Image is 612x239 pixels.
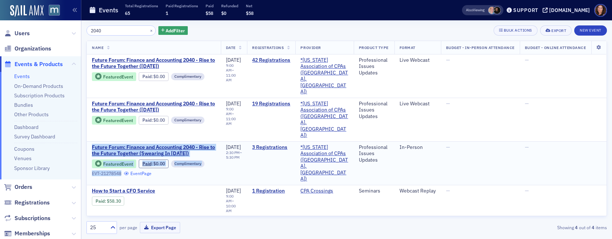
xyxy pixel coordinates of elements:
span: Registrations [252,45,284,50]
a: 1 Registration [252,188,290,194]
div: Featured Event [92,116,136,125]
span: — [446,57,450,63]
a: EventPage [124,171,151,176]
span: Name [92,45,104,50]
p: Net [246,3,254,8]
strong: 4 [574,224,579,231]
div: Export [551,29,566,33]
span: [DATE] [226,144,241,150]
span: 65 [125,10,130,16]
a: Future Forum: Finance and Accounting 2040 - Rise to the Future Together ([DATE]) [92,101,216,113]
span: Orders [15,183,32,191]
span: Budget - In-Person Attendance [446,45,515,50]
p: Total Registrations [125,3,158,8]
a: Future Forum: Finance and Accounting 2040 - Rise to the Future Together ([DATE]) [92,57,216,70]
span: Add Filter [166,27,185,34]
time: 11:00 AM [226,116,236,126]
a: 19 Registrations [252,101,290,107]
span: Users [15,29,30,37]
time: 10:00 AM [226,203,236,213]
div: – [226,194,242,213]
a: Paid [142,117,151,123]
span: — [525,100,529,107]
button: AddFilter [158,26,188,35]
div: Live Webcast [400,57,436,64]
span: *Maryland Association of CPAs (Timonium, MD) [300,101,348,139]
img: SailAMX [49,5,60,16]
span: Future Forum: Finance and Accounting 2040 - Rise to the Future Together (Swearing In 2025) [92,144,216,157]
span: : [142,117,154,123]
input: Search… [86,25,156,36]
div: EVT-21278548 [92,171,121,176]
button: Bulk Actions [494,25,538,36]
span: Subscriptions [15,214,50,222]
button: × [148,27,155,33]
span: Provider [300,45,321,50]
span: : [142,161,154,166]
a: 3 Registrations [252,144,290,151]
a: 42 Registrations [252,57,290,64]
div: Featured Event [103,162,133,166]
time: 5:30 PM [226,155,240,160]
div: Complimentary [171,117,204,124]
span: Memberships [15,230,50,238]
p: Paid Registrations [166,3,198,8]
a: Events [14,73,30,80]
a: Registrations [4,199,50,207]
label: per page [119,224,137,231]
div: Featured Event [103,75,133,79]
a: Future Forum: Finance and Accounting 2040 - Rise to the Future Together (Swearing In [DATE]) [92,144,216,157]
div: Complimentary [171,160,204,167]
span: Registrations [15,199,50,207]
a: Paid [142,161,151,166]
div: In-Person [400,144,436,151]
a: Subscriptions [4,214,50,222]
p: Paid [206,3,214,8]
a: *[US_STATE] Association of CPAs ([GEOGRAPHIC_DATA], [GEOGRAPHIC_DATA]) [300,144,348,182]
span: Viewing [466,8,485,13]
div: Featured Event [92,72,136,81]
time: 9:00 AM [226,194,234,203]
span: *Maryland Association of CPAs (Timonium, MD) [300,144,348,182]
span: — [446,100,450,107]
div: Paid: 1 - $5830 [92,197,124,205]
span: $0.00 [153,74,165,79]
time: 11:00 AM [226,73,236,82]
span: [DATE] [226,100,241,107]
span: CPA Crossings [300,188,346,194]
a: CPA Crossings [300,188,333,194]
a: Organizations [4,45,51,53]
span: Format [400,45,416,50]
a: New Event [574,27,607,33]
div: Also [466,8,473,12]
div: – [226,150,242,160]
div: Showing out of items [438,224,607,231]
a: Sponsor Library [14,165,50,171]
span: : [142,74,154,79]
h1: Events [99,6,118,15]
a: *[US_STATE] Association of CPAs ([GEOGRAPHIC_DATA], [GEOGRAPHIC_DATA]) [300,57,348,95]
a: Events & Products [4,60,63,68]
span: Dee Sullivan [488,7,496,14]
span: Budget - Online Attendance [525,45,586,50]
div: Paid: 21 - $0 [139,116,169,125]
span: — [525,57,529,63]
span: $58 [246,10,254,16]
button: New Event [574,25,607,36]
div: Featured Event [103,118,133,122]
span: Future Forum: Finance and Accounting 2040 - Rise to the Future Together (October 2025) [92,57,216,70]
span: Lauren McDonough [493,7,501,14]
div: Support [513,7,538,13]
div: Professional Issues Updates [359,144,389,163]
span: — [446,187,450,194]
strong: 4 [591,224,596,231]
div: Bulk Actions [504,28,532,32]
div: Paid: 43 - $0 [139,72,169,81]
a: Memberships [4,230,50,238]
span: $58 [206,10,213,16]
img: SailAMX [10,5,44,17]
div: Live Webcast [400,101,436,107]
a: Other Products [14,111,49,118]
div: 25 [90,224,106,231]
